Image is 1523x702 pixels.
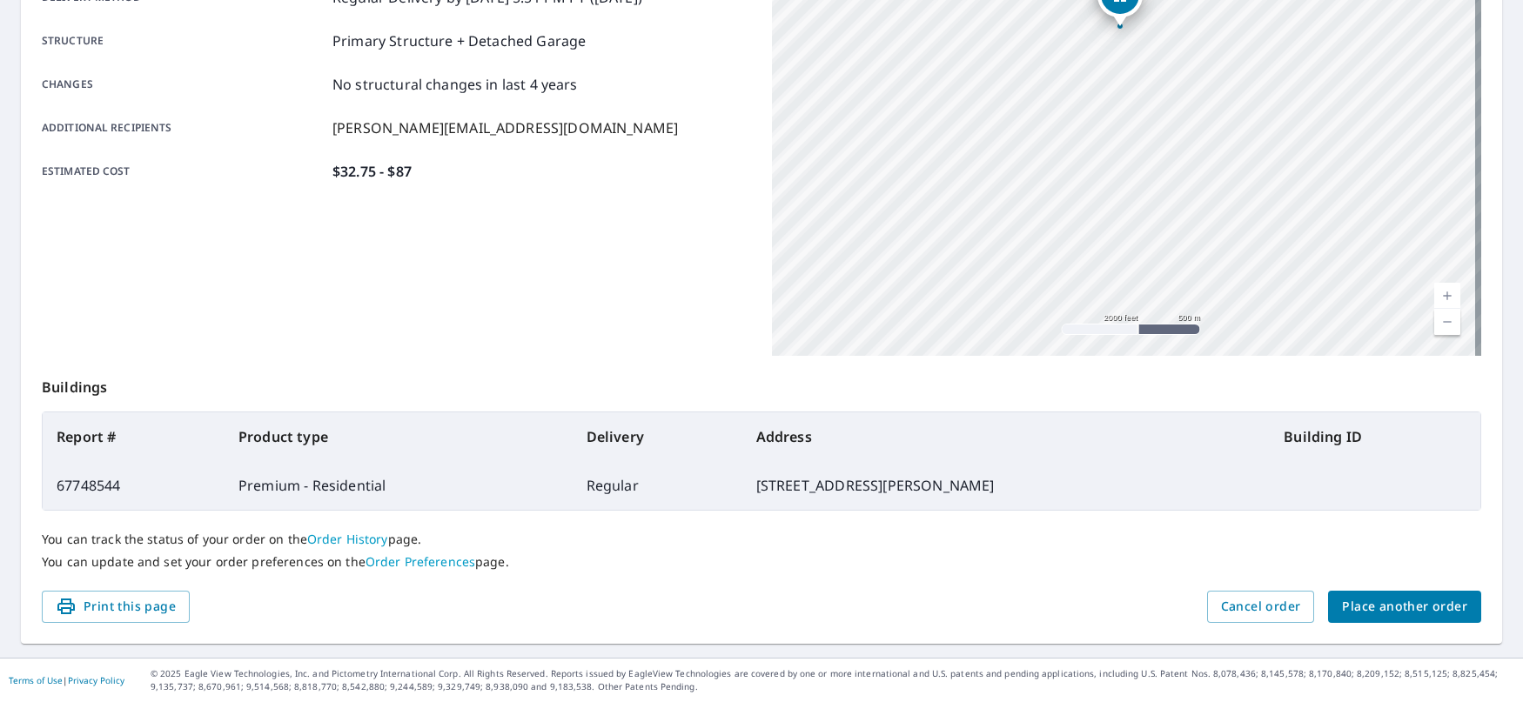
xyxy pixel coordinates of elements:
button: Print this page [42,591,190,623]
a: Privacy Policy [68,674,124,686]
th: Building ID [1270,412,1480,461]
p: You can track the status of your order on the page. [42,532,1481,547]
p: © 2025 Eagle View Technologies, Inc. and Pictometry International Corp. All Rights Reserved. Repo... [151,667,1514,693]
a: Current Level 14, Zoom In [1434,283,1460,309]
th: Delivery [573,412,742,461]
td: Premium - Residential [225,461,573,510]
span: Print this page [56,596,176,618]
p: No structural changes in last 4 years [332,74,578,95]
a: Order History [307,531,388,547]
a: Current Level 14, Zoom Out [1434,309,1460,335]
p: Additional recipients [42,117,325,138]
p: Primary Structure + Detached Garage [332,30,586,51]
td: Regular [573,461,742,510]
th: Address [742,412,1271,461]
p: Structure [42,30,325,51]
p: $32.75 - $87 [332,161,412,182]
p: Changes [42,74,325,95]
p: Buildings [42,356,1481,411]
p: Estimated cost [42,161,325,182]
th: Report # [43,412,225,461]
span: Place another order [1342,596,1467,618]
a: Order Preferences [366,553,475,570]
p: You can update and set your order preferences on the page. [42,554,1481,570]
button: Cancel order [1207,591,1315,623]
p: [PERSON_NAME][EMAIL_ADDRESS][DOMAIN_NAME] [332,117,678,138]
td: [STREET_ADDRESS][PERSON_NAME] [742,461,1271,510]
span: Cancel order [1221,596,1301,618]
p: | [9,675,124,685]
th: Product type [225,412,573,461]
td: 67748544 [43,461,225,510]
button: Place another order [1328,591,1481,623]
a: Terms of Use [9,674,63,686]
